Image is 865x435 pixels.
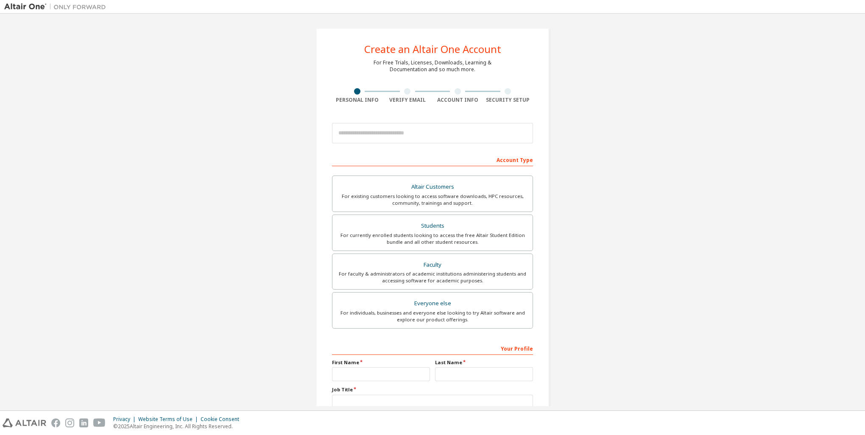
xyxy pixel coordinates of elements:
img: Altair One [4,3,110,11]
p: © 2025 Altair Engineering, Inc. All Rights Reserved. [113,423,244,430]
div: Students [338,220,527,232]
div: Everyone else [338,298,527,310]
label: First Name [332,359,430,366]
img: facebook.svg [51,418,60,427]
label: Job Title [332,386,533,393]
img: altair_logo.svg [3,418,46,427]
div: For currently enrolled students looking to access the free Altair Student Edition bundle and all ... [338,232,527,245]
div: For Free Trials, Licenses, Downloads, Learning & Documentation and so much more. [374,59,491,73]
img: instagram.svg [65,418,74,427]
div: Your Profile [332,341,533,355]
div: For existing customers looking to access software downloads, HPC resources, community, trainings ... [338,193,527,206]
div: Account Info [432,97,483,103]
div: For faculty & administrators of academic institutions administering students and accessing softwa... [338,270,527,284]
div: Altair Customers [338,181,527,193]
div: Cookie Consent [201,416,244,423]
div: For individuals, businesses and everyone else looking to try Altair software and explore our prod... [338,310,527,323]
div: Create an Altair One Account [364,44,501,54]
div: Website Terms of Use [138,416,201,423]
div: Faculty [338,259,527,271]
div: Personal Info [332,97,382,103]
div: Privacy [113,416,138,423]
img: linkedin.svg [79,418,88,427]
div: Verify Email [382,97,433,103]
label: Last Name [435,359,533,366]
img: youtube.svg [93,418,106,427]
div: Security Setup [483,97,533,103]
div: Account Type [332,153,533,166]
